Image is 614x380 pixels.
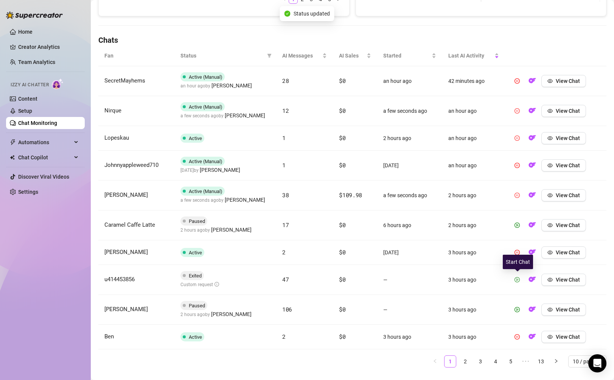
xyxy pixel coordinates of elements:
[529,333,536,340] img: OF
[556,307,580,313] span: View Chat
[276,45,333,66] th: AI Messages
[104,134,129,141] span: Lopeskau
[339,161,345,169] span: $0
[526,109,538,115] a: OF
[104,306,148,313] span: [PERSON_NAME]
[526,335,538,341] a: OF
[526,105,538,117] button: OF
[526,79,538,86] a: OF
[515,193,520,198] span: pause-circle
[267,53,272,58] span: filter
[282,276,289,283] span: 47
[535,355,547,368] li: 13
[377,126,442,151] td: 2 hours ago
[554,359,558,363] span: right
[529,305,536,313] img: OF
[18,120,57,126] a: Chat Monitoring
[556,135,580,141] span: View Chat
[282,191,289,199] span: 38
[541,75,586,87] button: View Chat
[339,134,345,142] span: $0
[547,334,553,340] span: eye
[339,191,362,199] span: $109.98
[515,250,520,255] span: pause-circle
[541,304,586,316] button: View Chat
[526,194,538,200] a: OF
[475,356,486,367] a: 3
[568,355,606,368] div: Page Size
[550,355,562,368] li: Next Page
[515,163,520,168] span: pause-circle
[448,51,493,60] span: Last AI Activity
[442,66,505,96] td: 42 minutes ago
[282,305,292,313] span: 106
[180,282,219,287] span: Custom request
[282,134,286,142] span: 1
[180,113,265,118] span: a few seconds ago by
[541,189,586,201] button: View Chat
[529,107,536,114] img: OF
[547,277,553,282] span: eye
[104,221,155,228] span: Caramel Caffe Latte
[547,250,553,255] span: eye
[377,96,442,126] td: a few seconds ago
[189,135,202,141] span: Active
[282,221,289,229] span: 17
[377,66,442,96] td: an hour ago
[211,226,252,234] span: [PERSON_NAME]
[18,108,32,114] a: Setup
[189,104,222,110] span: Active (Manual)
[180,51,264,60] span: Status
[433,359,437,363] span: left
[200,166,240,174] span: [PERSON_NAME]
[505,356,516,367] a: 5
[104,276,135,283] span: u414453856
[282,248,286,256] span: 2
[529,134,536,142] img: OF
[556,249,580,255] span: View Chat
[339,51,365,60] span: AI Sales
[529,248,536,256] img: OF
[18,189,38,195] a: Settings
[529,77,536,84] img: OF
[18,96,37,102] a: Content
[541,159,586,171] button: View Chat
[474,355,487,368] li: 3
[526,246,538,259] button: OF
[526,308,538,314] a: OF
[529,161,536,169] img: OF
[429,355,441,368] button: left
[515,307,520,312] span: play-circle
[515,334,520,340] span: pause-circle
[294,9,330,18] span: Status updated
[180,227,252,233] span: 2 hours ago by
[547,78,553,84] span: eye
[339,248,345,256] span: $0
[377,240,442,265] td: [DATE]
[11,81,49,89] span: Izzy AI Chatter
[588,354,606,372] div: Open Intercom Messenger
[189,250,202,255] span: Active
[442,181,505,210] td: 2 hours ago
[535,356,547,367] a: 13
[282,107,289,114] span: 12
[104,162,159,168] span: Johnnyappleweed710
[189,303,205,308] span: Paused
[444,355,456,368] li: 1
[18,41,79,53] a: Creator Analytics
[526,219,538,231] button: OF
[503,255,533,269] div: Start Chat
[180,83,252,89] span: an hour ago by
[429,355,441,368] li: Previous Page
[189,218,205,224] span: Paused
[460,356,471,367] a: 2
[442,45,505,66] th: Last AI Activity
[339,333,345,340] span: $0
[104,192,148,198] span: [PERSON_NAME]
[490,356,501,367] a: 4
[573,356,602,367] span: 10 / page
[442,96,505,126] td: an hour ago
[377,265,442,295] td: —
[225,111,265,120] span: [PERSON_NAME]
[541,246,586,259] button: View Chat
